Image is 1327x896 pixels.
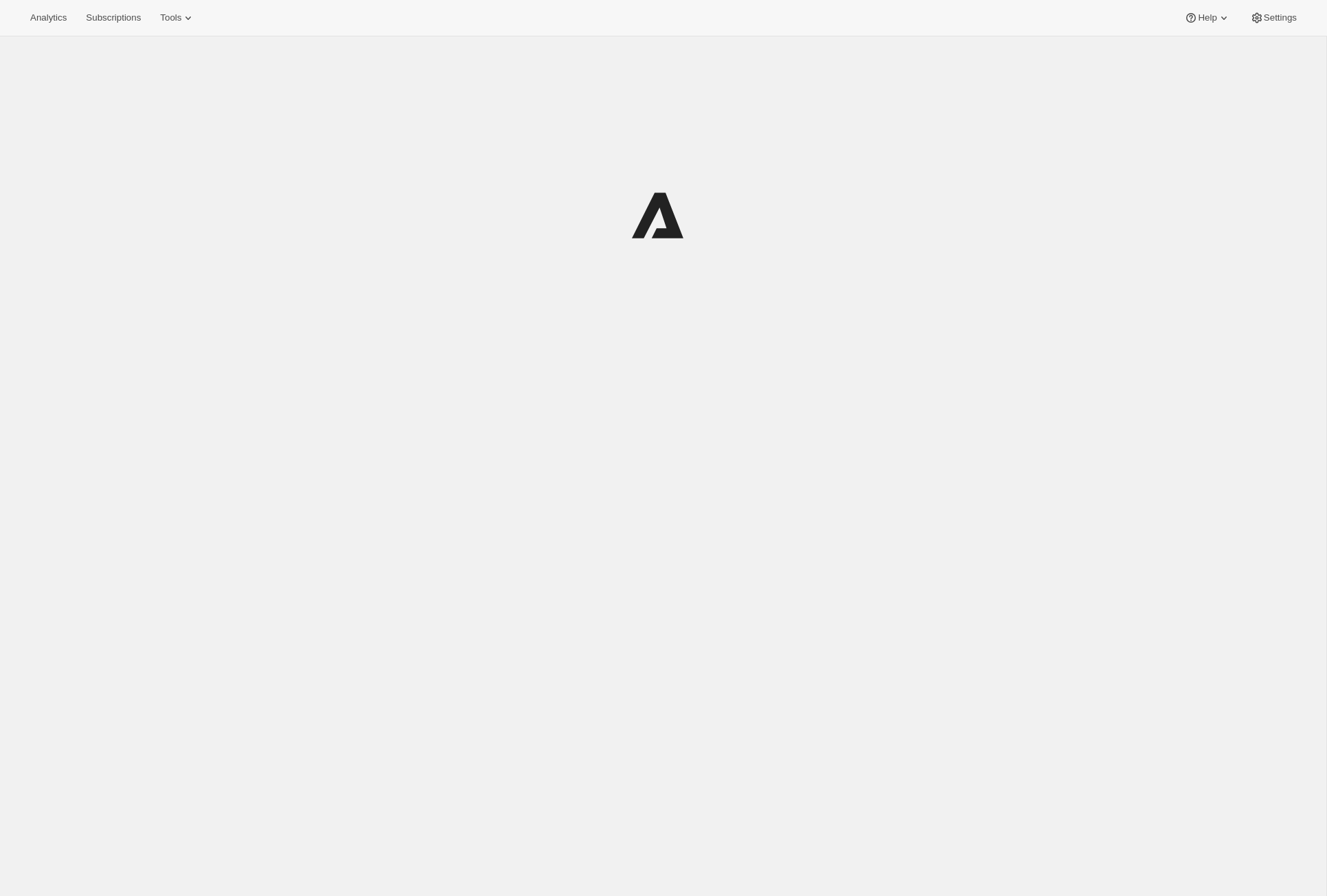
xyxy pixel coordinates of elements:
span: Help [1198,12,1216,23]
button: Settings [1242,8,1305,27]
button: Help [1176,8,1238,27]
span: Settings [1264,12,1297,23]
button: Analytics [22,8,75,27]
span: Analytics [30,12,67,23]
span: Subscriptions [86,12,141,23]
button: Subscriptions [78,8,149,27]
span: Tools [160,12,181,23]
button: Tools [152,8,203,27]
